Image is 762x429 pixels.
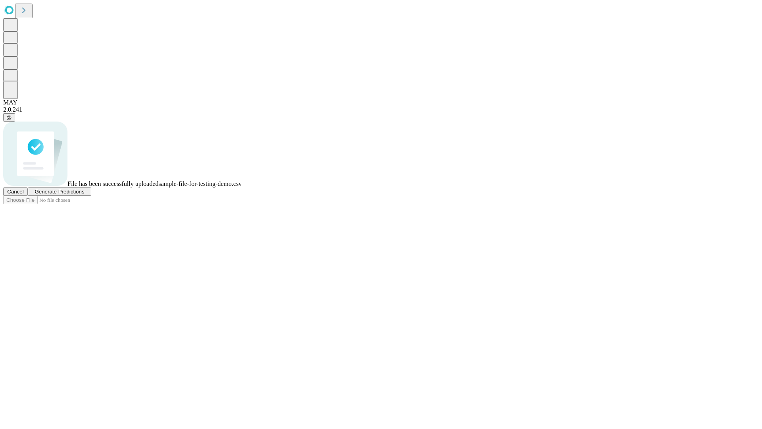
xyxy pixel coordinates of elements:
span: Cancel [7,189,24,195]
span: @ [6,114,12,120]
div: MAY [3,99,759,106]
button: Cancel [3,187,28,196]
span: Generate Predictions [35,189,84,195]
div: 2.0.241 [3,106,759,113]
span: File has been successfully uploaded [67,180,158,187]
span: sample-file-for-testing-demo.csv [158,180,242,187]
button: Generate Predictions [28,187,91,196]
button: @ [3,113,15,122]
